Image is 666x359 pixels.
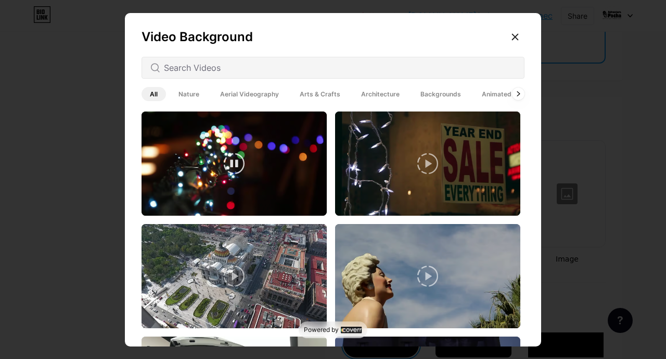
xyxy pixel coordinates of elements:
[353,87,408,101] span: Architecture
[412,87,469,101] span: Backgrounds
[473,87,520,101] span: Animated
[335,224,520,328] img: thumbnail
[291,87,349,101] span: Arts & Crafts
[164,61,516,74] input: Search Videos
[142,87,166,101] span: All
[142,29,253,44] span: Video Background
[142,224,327,328] img: thumbnail
[142,112,327,216] img: thumbnail
[335,112,520,216] img: thumbnail
[304,326,339,334] span: Powered by
[212,87,287,101] span: Aerial Videography
[170,87,208,101] span: Nature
